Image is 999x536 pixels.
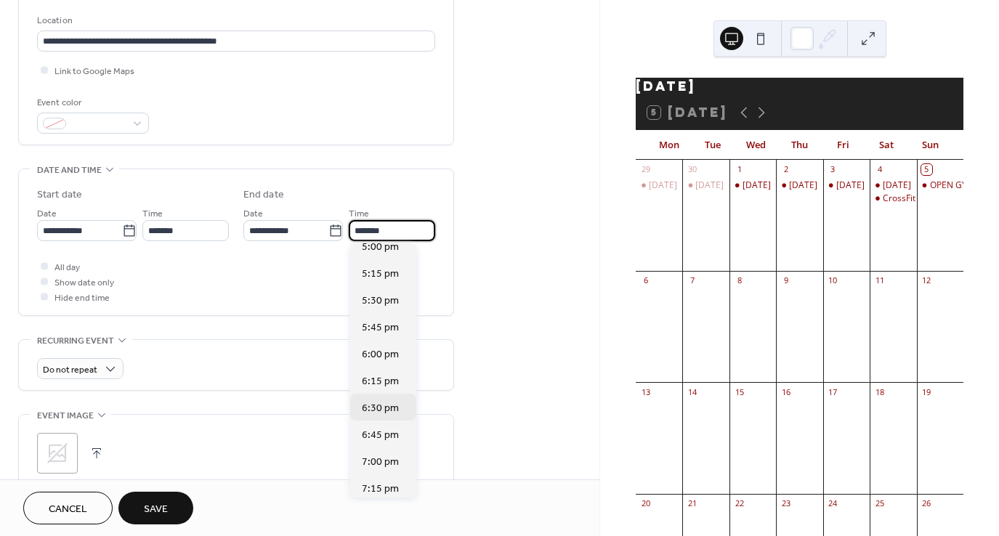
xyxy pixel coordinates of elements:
div: 19 [921,386,932,397]
span: All day [54,260,80,275]
span: Event image [37,408,94,423]
span: 7:00 pm [362,455,399,470]
div: [DATE] [695,179,724,192]
span: Date [37,206,57,222]
span: Date and time [37,163,102,178]
div: 6 [640,275,651,286]
div: Sat [865,131,908,160]
span: 5:00 pm [362,240,399,255]
div: [DATE] [743,179,771,192]
div: Location [37,13,432,28]
div: Fri [821,131,865,160]
div: 17 [828,386,838,397]
div: Monday 29 Sept [636,179,682,192]
div: 15 [734,386,745,397]
div: [DATE] [789,179,817,192]
div: [DATE] [636,78,963,95]
div: OPEN GYM 9 AM [930,179,998,192]
span: 5:15 pm [362,267,399,282]
div: 9 [780,275,791,286]
span: Hide end time [54,291,110,306]
div: Event color [37,95,146,110]
div: 24 [828,498,838,509]
div: 16 [780,386,791,397]
span: Do not repeat [43,362,97,378]
div: 1 [734,164,745,175]
div: 13 [640,386,651,397]
div: End date [243,187,284,203]
div: Thu [778,131,822,160]
div: 22 [734,498,745,509]
div: CrossFit Kids 10:30 AM [883,192,975,205]
div: 4 [874,164,885,175]
div: 20 [640,498,651,509]
span: Show date only [54,275,114,291]
div: 21 [687,498,697,509]
span: 6:45 pm [362,428,399,443]
div: [DATE] [836,179,865,192]
span: 5:45 pm [362,320,399,336]
div: 10 [828,275,838,286]
div: Mon [647,131,691,160]
span: 6:00 pm [362,347,399,362]
div: 14 [687,386,697,397]
span: Time [349,206,369,222]
div: 8 [734,275,745,286]
span: Date [243,206,263,222]
span: Time [142,206,163,222]
div: Thursday 2 Oct [776,179,822,192]
button: Cancel [23,492,113,524]
div: 25 [874,498,885,509]
div: 18 [874,386,885,397]
div: Start date [37,187,82,203]
div: ; [37,433,78,474]
div: Wednesday 1 Oct [729,179,776,192]
div: Sun [908,131,952,160]
div: Tue [691,131,735,160]
div: OPEN GYM 9 AM [917,179,963,192]
div: Tuesday 30 Sept [682,179,729,192]
div: 3 [828,164,838,175]
span: Link to Google Maps [54,64,134,79]
span: Recurring event [37,333,114,349]
div: 11 [874,275,885,286]
div: Wed [735,131,778,160]
span: Save [144,502,168,517]
div: CrossFit Kids 10:30 AM [870,192,916,205]
span: 6:15 pm [362,374,399,389]
div: [DATE] [649,179,677,192]
div: 23 [780,498,791,509]
span: 5:30 pm [362,293,399,309]
button: Save [118,492,193,524]
div: Friday 3 Oct [823,179,870,192]
span: 6:30 pm [362,401,399,416]
div: 2 [780,164,791,175]
div: [DATE] [883,179,911,192]
div: 12 [921,275,932,286]
span: Cancel [49,502,87,517]
span: 7:15 pm [362,482,399,497]
div: 7 [687,275,697,286]
div: 26 [921,498,932,509]
div: 30 [687,164,697,175]
div: 29 [640,164,651,175]
div: 5 [921,164,932,175]
div: Saturday 4 Oct [870,179,916,192]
